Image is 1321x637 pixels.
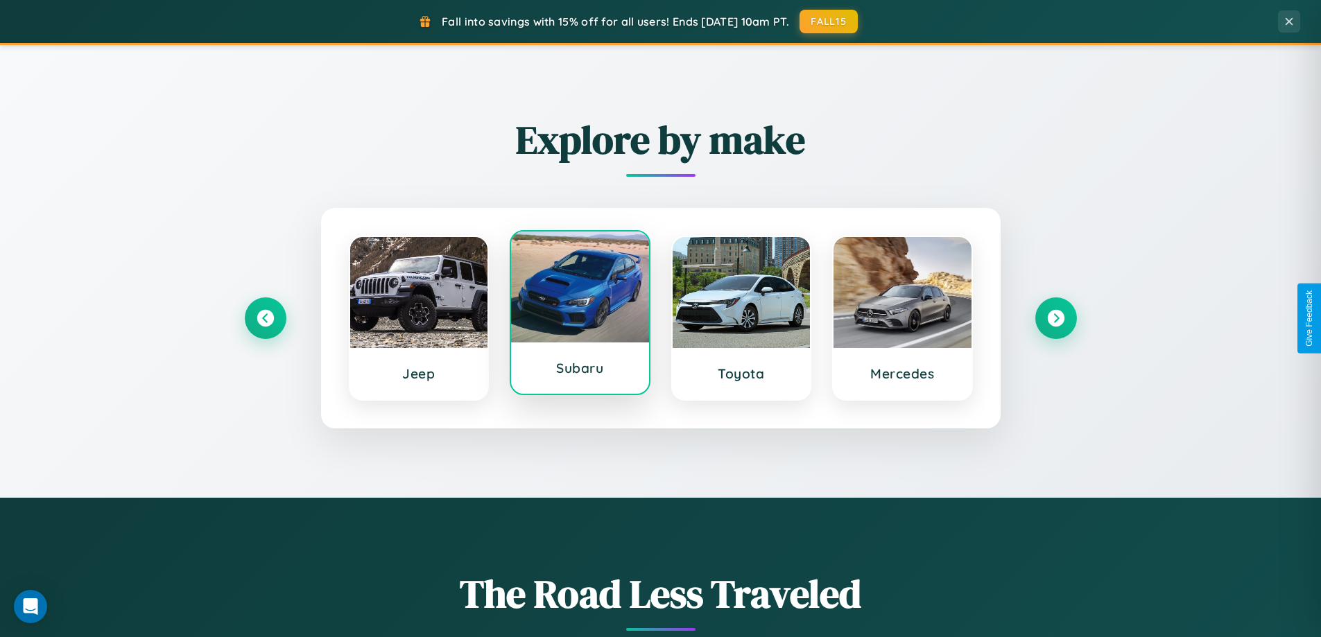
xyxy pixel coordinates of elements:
[14,590,47,623] div: Open Intercom Messenger
[847,365,958,382] h3: Mercedes
[687,365,797,382] h3: Toyota
[1304,290,1314,347] div: Give Feedback
[245,113,1077,166] h2: Explore by make
[364,365,474,382] h3: Jeep
[245,567,1077,620] h1: The Road Less Traveled
[442,15,789,28] span: Fall into savings with 15% off for all users! Ends [DATE] 10am PT.
[525,360,635,376] h3: Subaru
[800,10,858,33] button: FALL15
